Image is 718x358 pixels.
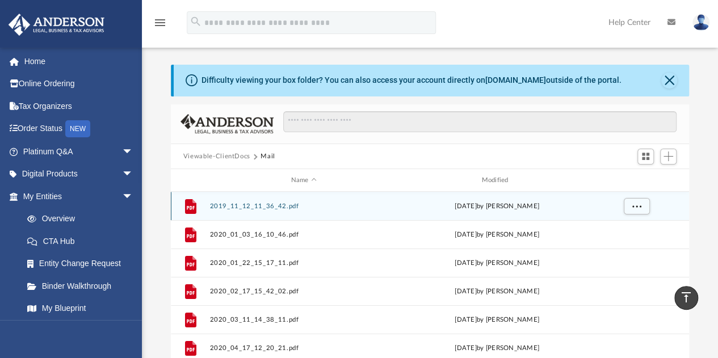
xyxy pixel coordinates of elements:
img: Anderson Advisors Platinum Portal [5,14,108,36]
button: Switch to Grid View [637,149,654,165]
a: menu [153,22,167,30]
div: Modified [402,175,591,186]
div: [DATE] by [PERSON_NAME] [403,343,591,353]
button: 2020_01_22_15_17_11.pdf [209,259,398,267]
a: Platinum Q&Aarrow_drop_down [8,140,150,163]
div: NEW [65,120,90,137]
div: Difficulty viewing your box folder? You can also access your account directly on outside of the p... [201,74,622,86]
div: [DATE] by [PERSON_NAME] [403,287,591,297]
div: [DATE] by [PERSON_NAME] [403,230,591,240]
button: 2020_03_11_14_38_11.pdf [209,316,398,323]
a: Overview [16,208,150,230]
div: [DATE] by [PERSON_NAME] [403,315,591,325]
button: More options [623,198,649,215]
div: [DATE] by [PERSON_NAME] [403,258,591,268]
button: Add [660,149,677,165]
img: User Pic [692,14,709,31]
a: CTA Hub [16,230,150,252]
div: id [176,175,204,186]
a: vertical_align_top [674,286,698,310]
a: My Entitiesarrow_drop_down [8,185,150,208]
a: Digital Productsarrow_drop_down [8,163,150,186]
button: 2019_11_12_11_36_42.pdf [209,203,398,210]
a: Online Ordering [8,73,150,95]
a: Binder Walkthrough [16,275,150,297]
a: Home [8,50,150,73]
a: My Blueprint [16,297,145,320]
a: Tax Due Dates [16,319,150,342]
button: Close [661,73,677,89]
button: Mail [261,151,275,162]
div: [DATE] by [PERSON_NAME] [403,201,591,212]
a: Tax Organizers [8,95,150,117]
button: 2020_01_03_16_10_46.pdf [209,231,398,238]
a: Order StatusNEW [8,117,150,141]
button: 2020_02_17_15_42_02.pdf [209,288,398,295]
button: 2020_04_17_12_20_21.pdf [209,344,398,352]
a: [DOMAIN_NAME] [485,75,546,85]
span: arrow_drop_down [122,163,145,186]
div: Name [209,175,397,186]
span: arrow_drop_down [122,140,145,163]
a: Entity Change Request [16,252,150,275]
i: search [190,15,202,28]
div: id [596,175,675,186]
input: Search files and folders [283,111,677,133]
button: Viewable-ClientDocs [183,151,250,162]
i: menu [153,16,167,30]
i: vertical_align_top [679,290,693,304]
span: arrow_drop_down [122,185,145,208]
